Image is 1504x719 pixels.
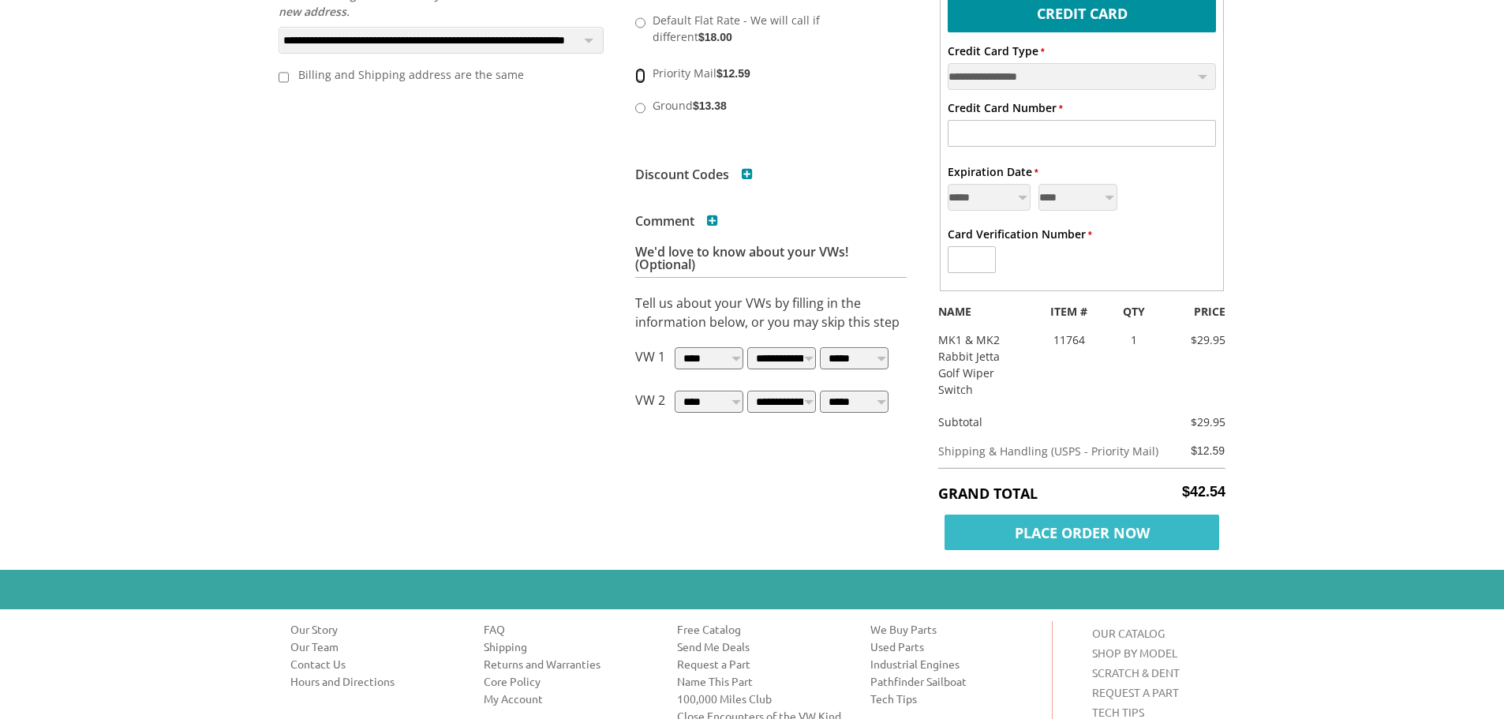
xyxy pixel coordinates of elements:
[290,621,460,637] a: Our Story
[698,31,732,43] span: $18.00
[1092,665,1180,680] a: SCRATCH & DENT
[649,60,889,84] label: Priority Mail
[938,434,1183,468] td: Shipping & Handling (USPS - Priority Mail)
[1030,303,1108,320] div: ITEM #
[649,92,889,117] label: Ground
[484,691,653,706] a: My Account
[635,294,907,331] p: Tell us about your VWs by filling in the information below, or you may skip this step
[948,43,1045,59] label: Credit Card Type
[289,62,582,88] label: Billing and Shipping address are the same
[1191,444,1225,457] span: $12.59
[870,638,1040,654] a: Used Parts
[649,7,889,48] label: Default Flat Rate - We will call if different
[1092,685,1179,699] a: REQUEST A PART
[870,673,1040,689] a: Pathfinder Sailboat
[948,99,1063,116] label: Credit Card Number
[716,67,750,80] span: $12.59
[948,226,1092,242] label: Card Verification Number
[938,484,1225,503] h5: Grand Total
[290,638,460,654] a: Our Team
[1182,484,1225,500] span: $42.54
[926,414,1176,430] div: Subtotal
[484,656,653,672] a: Returns and Warranties
[290,656,460,672] a: Contact Us
[1159,303,1237,320] div: PRICE
[1092,705,1144,719] a: TECH TIPS
[290,673,460,689] a: Hours and Directions
[1108,331,1160,348] div: 1
[693,99,727,112] span: $13.38
[484,621,653,637] a: FAQ
[1092,646,1177,660] a: SHOP BY MODEL
[1030,331,1108,348] div: 11764
[635,168,753,181] h3: Discount Codes
[677,691,847,706] a: 100,000 Miles Club
[926,331,1030,398] div: MK1 & MK2 Rabbit Jetta Golf Wiper Switch
[484,673,653,689] a: Core Policy
[635,215,718,227] h3: Comment
[870,621,1040,637] a: We Buy Parts
[484,638,653,654] a: Shipping
[635,391,665,418] p: VW 2
[926,303,1030,320] div: NAME
[677,656,847,672] a: Request a Part
[870,691,1040,706] a: Tech Tips
[1176,414,1225,430] div: $29.95
[677,638,847,654] a: Send Me Deals
[1092,626,1165,640] a: OUR CATALOG
[1159,331,1237,348] div: $29.95
[677,621,847,637] a: Free Catalog
[948,163,1038,180] label: Expiration Date
[635,245,907,278] h3: We'd love to know about your VWs! (Optional)
[938,511,1225,546] button: Place Order Now
[677,673,847,689] a: Name This Part
[945,515,1219,550] span: Place Order Now
[635,347,665,375] p: VW 1
[870,656,1040,672] a: Industrial Engines
[1108,303,1160,320] div: QTY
